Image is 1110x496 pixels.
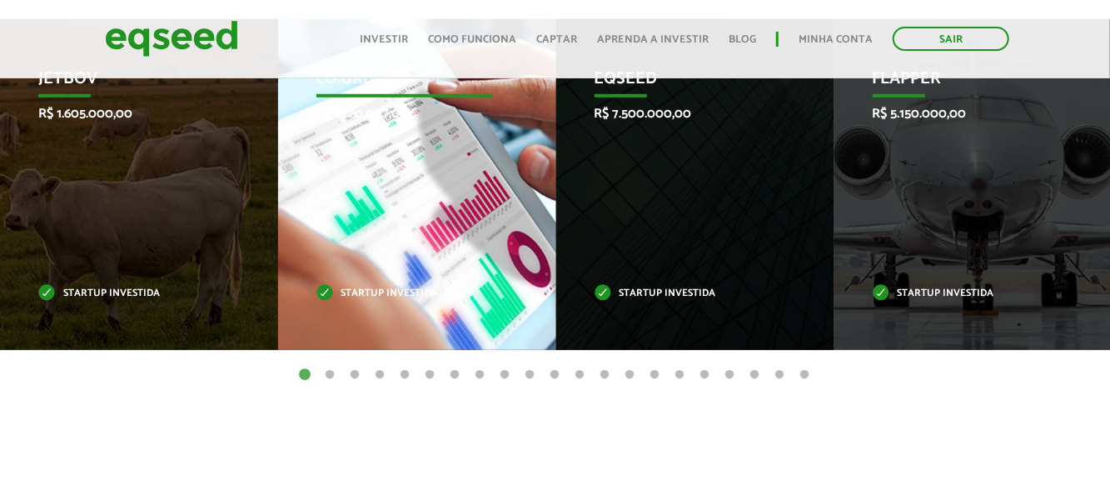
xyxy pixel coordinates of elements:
[595,69,772,98] p: EqSeed
[797,367,814,383] button: 21 of 21
[347,367,364,383] button: 3 of 21
[316,289,494,298] p: Startup investida
[447,367,464,383] button: 7 of 21
[697,367,714,383] button: 17 of 21
[595,289,772,298] p: Startup investida
[360,34,408,45] a: Investir
[522,367,539,383] button: 10 of 21
[722,367,739,383] button: 18 of 21
[497,367,514,383] button: 9 of 21
[547,367,564,383] button: 11 of 21
[729,34,756,45] a: Blog
[38,106,216,122] p: R$ 1.605.000,00
[297,367,314,383] button: 1 of 21
[322,367,339,383] button: 2 of 21
[597,367,614,383] button: 13 of 21
[422,367,439,383] button: 6 of 21
[38,69,216,98] p: JetBov
[105,17,238,61] img: EqSeed
[595,106,772,122] p: R$ 7.500.000,00
[799,34,873,45] a: Minha conta
[893,27,1009,51] a: Sair
[316,69,494,98] p: Co.Urban
[672,367,689,383] button: 16 of 21
[622,367,639,383] button: 14 of 21
[747,367,764,383] button: 19 of 21
[536,34,577,45] a: Captar
[873,106,1050,122] p: R$ 5.150.000,00
[873,69,1050,98] p: Flapper
[472,367,489,383] button: 8 of 21
[38,289,216,298] p: Startup investida
[316,106,494,122] p: R$ 1.220.007,00
[572,367,589,383] button: 12 of 21
[597,34,709,45] a: Aprenda a investir
[428,34,516,45] a: Como funciona
[372,367,389,383] button: 4 of 21
[397,367,414,383] button: 5 of 21
[772,367,789,383] button: 20 of 21
[647,367,664,383] button: 15 of 21
[873,289,1050,298] p: Startup investida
